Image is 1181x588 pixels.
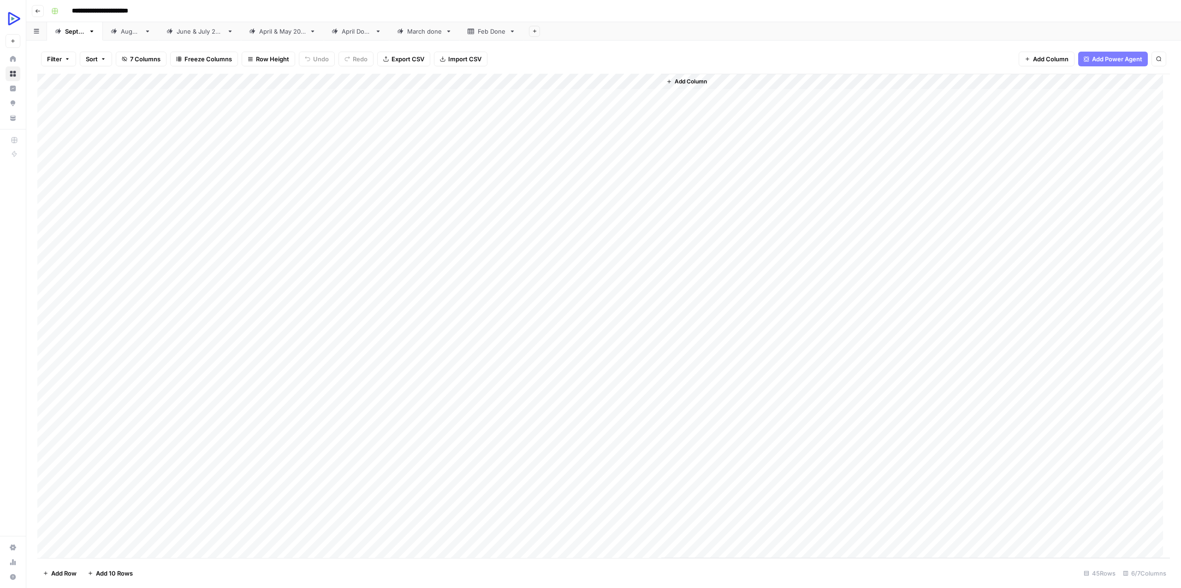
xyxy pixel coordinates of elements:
[47,22,103,41] a: [DATE]
[1078,52,1148,66] button: Add Power Agent
[82,566,138,581] button: Add 10 Rows
[41,52,76,66] button: Filter
[338,52,374,66] button: Redo
[6,11,22,27] img: OpenReplay Logo
[1119,566,1170,581] div: 6/7 Columns
[130,54,160,64] span: 7 Columns
[37,566,82,581] button: Add Row
[1033,54,1068,64] span: Add Column
[6,570,20,584] button: Help + Support
[434,52,487,66] button: Import CSV
[159,22,241,41] a: [DATE] & [DATE]
[1092,54,1142,64] span: Add Power Agent
[6,7,20,30] button: Workspace: OpenReplay
[392,54,424,64] span: Export CSV
[1080,566,1119,581] div: 45 Rows
[407,27,442,36] div: March done
[675,77,707,86] span: Add Column
[116,52,166,66] button: 7 Columns
[478,27,505,36] div: Feb Done
[6,96,20,111] a: Opportunities
[47,54,62,64] span: Filter
[184,54,232,64] span: Freeze Columns
[51,569,77,578] span: Add Row
[256,54,289,64] span: Row Height
[86,54,98,64] span: Sort
[259,27,306,36] div: [DATE] & [DATE]
[170,52,238,66] button: Freeze Columns
[6,540,20,555] a: Settings
[353,54,368,64] span: Redo
[324,22,389,41] a: April Done
[121,27,141,36] div: [DATE]
[177,27,223,36] div: [DATE] & [DATE]
[241,22,324,41] a: [DATE] & [DATE]
[460,22,523,41] a: Feb Done
[96,569,133,578] span: Add 10 Rows
[299,52,335,66] button: Undo
[663,76,711,88] button: Add Column
[377,52,430,66] button: Export CSV
[313,54,329,64] span: Undo
[6,66,20,81] a: Browse
[103,22,159,41] a: [DATE]
[389,22,460,41] a: March done
[6,555,20,570] a: Usage
[6,81,20,96] a: Insights
[80,52,112,66] button: Sort
[6,52,20,66] a: Home
[1019,52,1074,66] button: Add Column
[65,27,85,36] div: [DATE]
[342,27,371,36] div: April Done
[6,111,20,125] a: Your Data
[242,52,295,66] button: Row Height
[448,54,481,64] span: Import CSV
